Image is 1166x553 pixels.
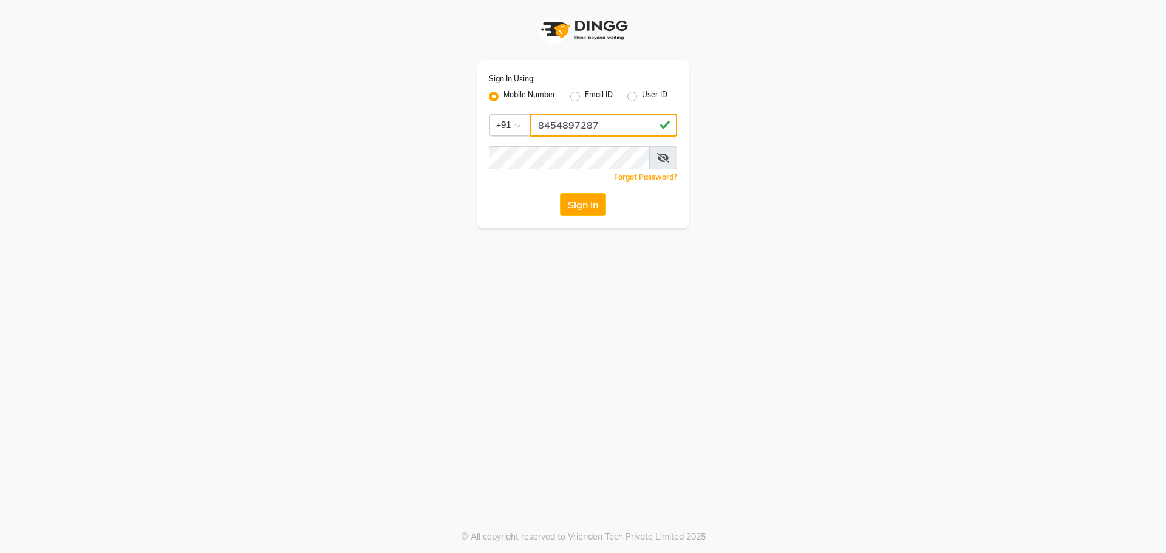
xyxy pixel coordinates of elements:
input: Username [489,146,650,169]
input: Username [530,114,677,137]
a: Forgot Password? [614,172,677,182]
label: Email ID [585,89,613,104]
label: Mobile Number [503,89,556,104]
label: Sign In Using: [489,73,535,84]
img: logo1.svg [534,12,632,48]
button: Sign In [560,193,606,216]
label: User ID [642,89,667,104]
